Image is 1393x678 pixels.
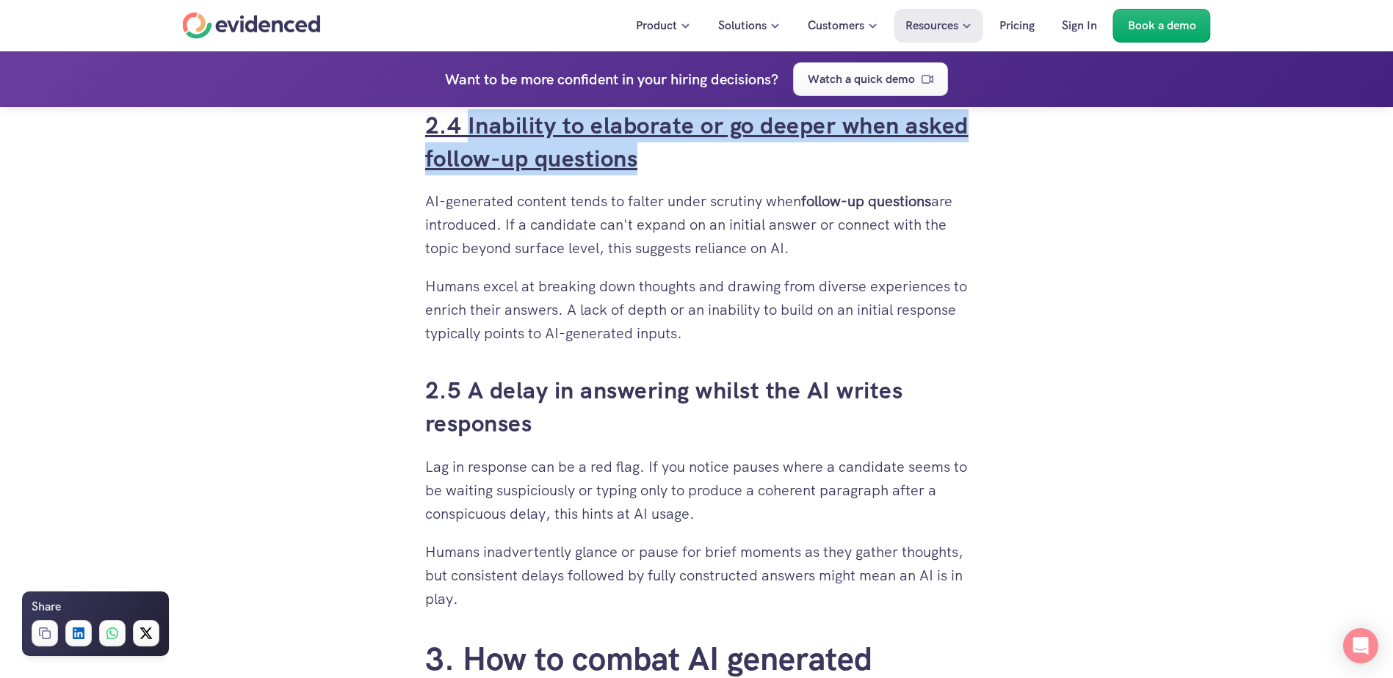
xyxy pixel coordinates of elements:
p: Humans inadvertently glance or pause for brief moments as they gather thoughts, but consistent de... [425,540,969,610]
a: Watch a quick demo [793,62,948,96]
div: Open Intercom Messenger [1343,628,1378,663]
p: Product [636,16,677,35]
p: AI-generated content tends to falter under scrutiny when are introduced. If a candidate can't exp... [425,189,969,260]
p: Book a demo [1128,16,1196,35]
p: Resources [905,16,958,35]
p: Sign In [1062,16,1097,35]
a: 2.4 Inability to elaborate or go deeper when asked follow-up questions [425,110,975,174]
p: Customers [808,16,864,35]
p: Pricing [999,16,1035,35]
p: Watch a quick demo [808,70,915,89]
p: Lag in response can be a red flag. If you notice pauses where a candidate seems to be waiting sus... [425,455,969,525]
a: Home [183,12,321,39]
a: Sign In [1051,9,1108,43]
h4: Want to be more confident in your hiring decisions? [445,68,778,91]
a: Book a demo [1113,9,1211,43]
p: Solutions [718,16,767,35]
h6: Share [32,597,61,616]
p: Humans excel at breaking down thoughts and drawing from diverse experiences to enrich their answe... [425,274,969,345]
a: Pricing [988,9,1046,43]
a: 2.5 A delay in answering whilst the AI writes responses [425,375,909,439]
strong: follow-up questions [801,192,931,211]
